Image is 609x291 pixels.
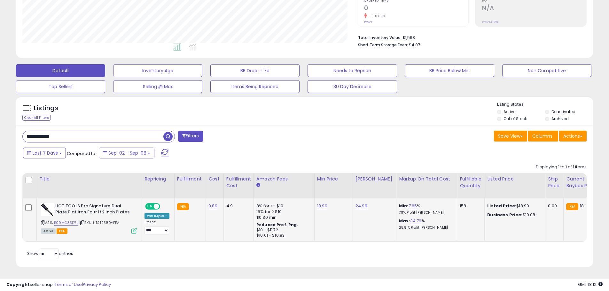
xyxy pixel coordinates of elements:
span: 18 [580,203,584,209]
div: Repricing [144,176,172,182]
button: Needs to Reprice [308,64,397,77]
a: B09MG85D7J [54,220,78,226]
a: Terms of Use [55,281,82,287]
div: 8% for <= $10 [256,203,309,209]
span: Last 7 Days [33,150,58,156]
div: 4.9 [226,203,249,209]
a: 24.99 [355,203,367,209]
div: ASIN: [41,203,137,233]
span: | SKU: HTST2589-FBA [79,220,119,225]
div: [PERSON_NAME] [355,176,394,182]
p: 25.81% Profit [PERSON_NAME] [399,226,452,230]
button: Save View [494,131,527,142]
b: Business Price: [487,212,522,218]
div: % [399,203,452,215]
span: Sep-02 - Sep-08 [108,150,146,156]
span: OFF [159,204,169,209]
button: Filters [178,131,203,142]
div: Listed Price [487,176,543,182]
a: 9.89 [208,203,217,209]
button: Sep-02 - Sep-08 [99,148,154,158]
div: $18.99 [487,203,540,209]
button: Actions [559,131,587,142]
button: Selling @ Max [113,80,202,93]
span: Compared to: [67,150,96,157]
button: Non Competitive [502,64,591,77]
button: 30 Day Decrease [308,80,397,93]
label: Active [504,109,515,114]
li: $1,563 [358,33,582,41]
span: ON [146,204,154,209]
label: Deactivated [551,109,575,114]
a: 18.99 [317,203,327,209]
h2: 0 [364,4,468,13]
div: $10.01 - $10.83 [256,233,309,238]
b: Min: [399,203,409,209]
button: Last 7 Days [23,148,66,158]
div: seller snap | | [6,282,111,288]
strong: Copyright [6,281,30,287]
div: $19.08 [487,212,540,218]
span: All listings currently available for purchase on Amazon [41,228,56,234]
button: Items Being Repriced [210,80,300,93]
div: Amazon Fees [256,176,312,182]
h5: Listings [34,104,59,113]
div: Clear All Filters [22,115,51,121]
button: BB Drop in 7d [210,64,300,77]
p: 7.11% Profit [PERSON_NAME] [399,211,452,215]
small: -100.00% [367,14,385,19]
p: Listing States: [497,102,593,108]
small: Amazon Fees. [256,182,260,188]
a: Privacy Policy [83,281,111,287]
div: Min Price [317,176,350,182]
button: Columns [528,131,558,142]
img: 31oRTZSeeFL._SL40_.jpg [41,203,54,216]
div: Markup on Total Cost [399,176,454,182]
div: $10 - $11.72 [256,227,309,233]
div: 0.00 [548,203,558,209]
span: Show: entries [27,250,73,257]
div: Title [39,176,139,182]
b: Short Term Storage Fees: [358,42,408,48]
small: FBA [566,203,578,210]
div: Fulfillable Quantity [460,176,482,189]
div: Displaying 1 to 1 of 1 items [536,164,587,170]
h2: N/A [482,4,586,13]
a: 34.79 [410,218,422,224]
div: Fulfillment [177,176,203,182]
div: Cost [208,176,221,182]
a: 7.65 [409,203,417,209]
b: Reduced Prof. Rng. [256,222,298,227]
b: HOT TOOLS Pro Signature Dual Plate Flat Iron Four 1/2 Inch Plates [55,203,133,217]
button: Inventory Age [113,64,202,77]
b: Max: [399,218,410,224]
div: % [399,218,452,230]
div: Win BuyBox * [144,213,169,219]
div: Preset: [144,220,169,234]
div: 158 [460,203,480,209]
small: Prev: 1 [364,20,372,24]
span: Columns [532,133,552,139]
div: $0.30 min [256,215,309,220]
div: Current Buybox Price [566,176,599,189]
button: Top Sellers [16,80,105,93]
button: Default [16,64,105,77]
small: Prev: 13.65% [482,20,498,24]
th: The percentage added to the cost of goods (COGS) that forms the calculator for Min & Max prices. [396,173,457,198]
span: FBA [57,228,67,234]
div: Ship Price [548,176,561,189]
b: Listed Price: [487,203,516,209]
small: FBA [177,203,189,210]
label: Out of Stock [504,116,527,121]
span: $4.07 [409,42,420,48]
button: BB Price Below Min [405,64,494,77]
label: Archived [551,116,569,121]
span: 2025-09-16 18:12 GMT [578,281,603,287]
div: 15% for > $10 [256,209,309,215]
div: Fulfillment Cost [226,176,251,189]
b: Total Inventory Value: [358,35,402,40]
